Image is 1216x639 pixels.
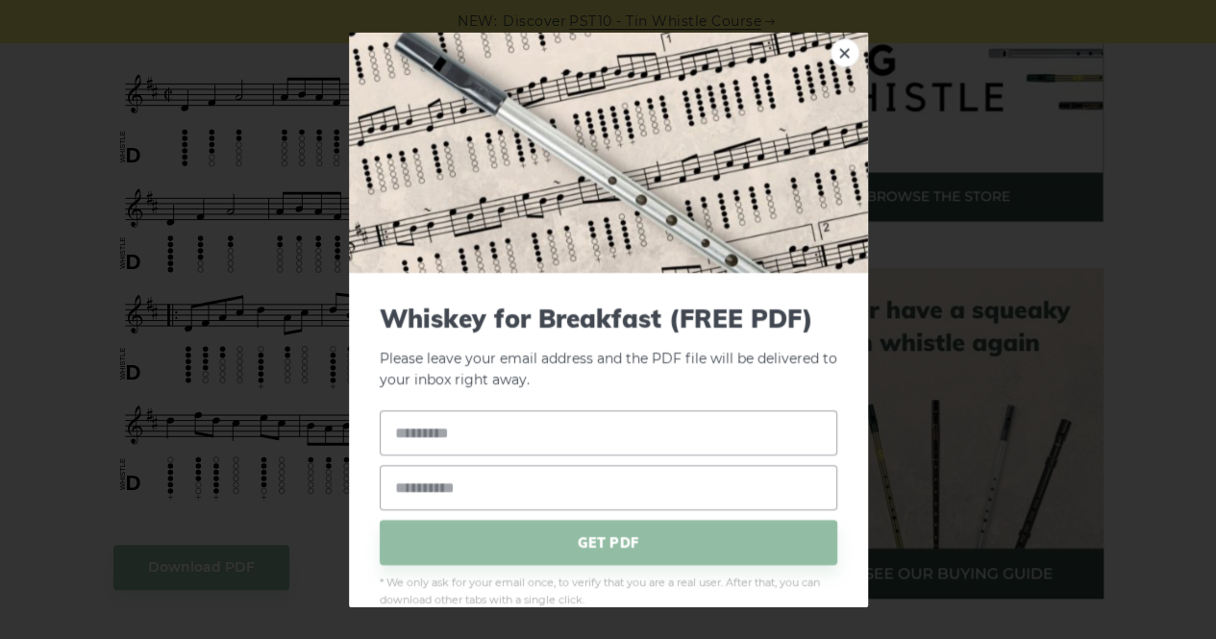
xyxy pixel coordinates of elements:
a: × [831,37,859,66]
span: Whiskey for Breakfast (FREE PDF) [380,303,837,332]
span: * We only ask for your email once, to verify that you are a real user. After that, you can downlo... [380,575,837,609]
p: Please leave your email address and the PDF file will be delivered to your inbox right away. [380,303,837,391]
span: GET PDF [380,520,837,565]
img: Tin Whistle Tab Preview [349,32,868,272]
